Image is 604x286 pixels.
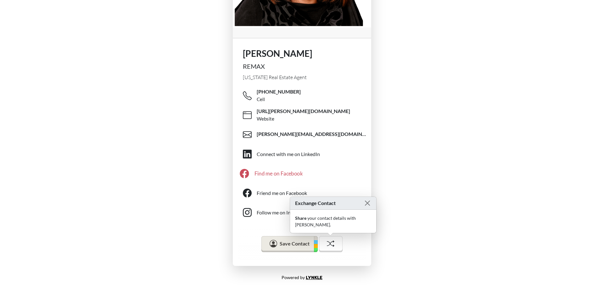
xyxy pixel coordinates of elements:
[257,150,320,158] div: Connect with me on LinkedIn
[257,88,301,95] span: [PHONE_NUMBER]
[295,215,356,227] span: your contact details with [PERSON_NAME] .
[257,189,307,197] div: Friend me on Facebook
[240,163,369,184] a: Find me on Facebook
[243,62,361,71] div: REMAX
[257,96,265,103] div: Cell
[243,183,366,203] a: Friend me on Facebook
[243,125,366,144] a: [PERSON_NAME][EMAIL_ADDRESS][DOMAIN_NAME]
[295,199,336,207] span: Exchange Contact
[282,275,322,280] small: Powered by
[243,86,366,105] a: [PHONE_NUMBER]Cell
[280,240,310,246] span: Save Contact
[257,209,308,216] div: Follow me on Instagram
[243,73,361,81] div: [US_STATE] Real Estate Agent
[295,215,306,221] strong: Share
[257,108,350,115] span: [URL][PERSON_NAME][DOMAIN_NAME]
[243,105,366,125] a: [URL][PERSON_NAME][DOMAIN_NAME]Website
[243,48,361,59] h1: [PERSON_NAME]
[257,115,274,122] div: Website
[364,199,371,207] button: Close
[257,131,366,138] span: [PERSON_NAME][EMAIL_ADDRESS][DOMAIN_NAME]
[306,275,322,280] a: Lynkle
[243,144,366,164] a: Connect with me on LinkedIn
[261,236,317,252] button: Save Contact
[243,203,366,222] a: Follow me on Instagram
[254,170,303,177] div: Find me on Facebook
